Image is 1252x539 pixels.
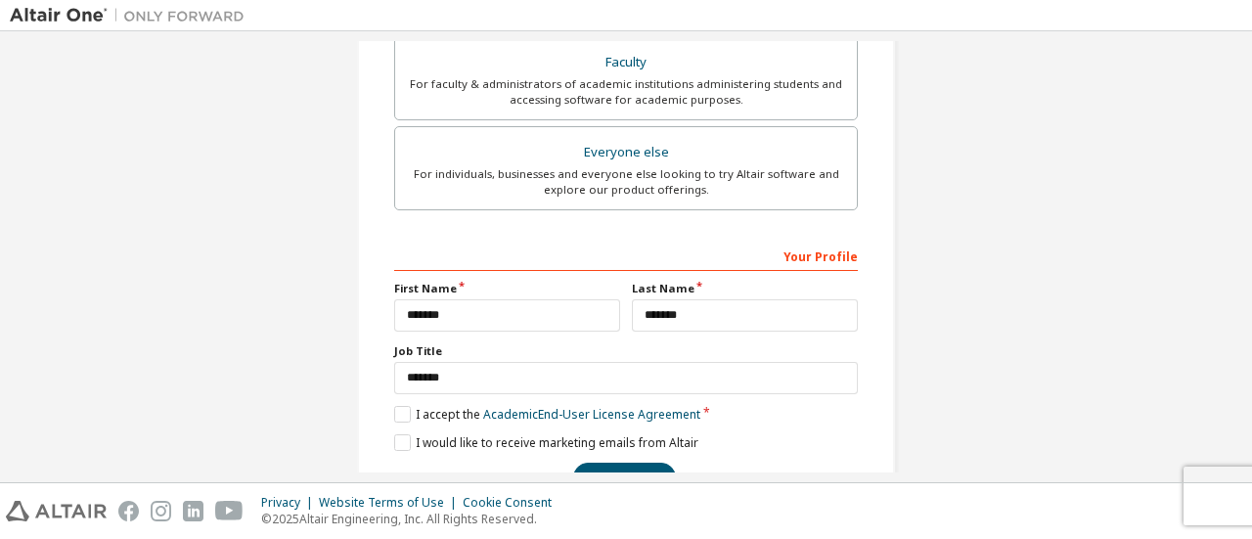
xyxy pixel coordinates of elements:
[394,343,858,359] label: Job Title
[483,406,700,423] a: Academic End-User License Agreement
[319,495,463,511] div: Website Terms of Use
[394,406,700,423] label: I accept the
[632,281,858,296] label: Last Name
[394,434,698,451] label: I would like to receive marketing emails from Altair
[407,139,845,166] div: Everyone else
[261,511,563,527] p: © 2025 Altair Engineering, Inc. All Rights Reserved.
[6,501,107,521] img: altair_logo.svg
[407,49,845,76] div: Faculty
[394,281,620,296] label: First Name
[10,6,254,25] img: Altair One
[183,501,203,521] img: linkedin.svg
[118,501,139,521] img: facebook.svg
[407,166,845,198] div: For individuals, businesses and everyone else looking to try Altair software and explore our prod...
[394,240,858,271] div: Your Profile
[261,495,319,511] div: Privacy
[463,495,563,511] div: Cookie Consent
[215,501,244,521] img: youtube.svg
[407,76,845,108] div: For faculty & administrators of academic institutions administering students and accessing softwa...
[573,463,676,492] button: Next
[151,501,171,521] img: instagram.svg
